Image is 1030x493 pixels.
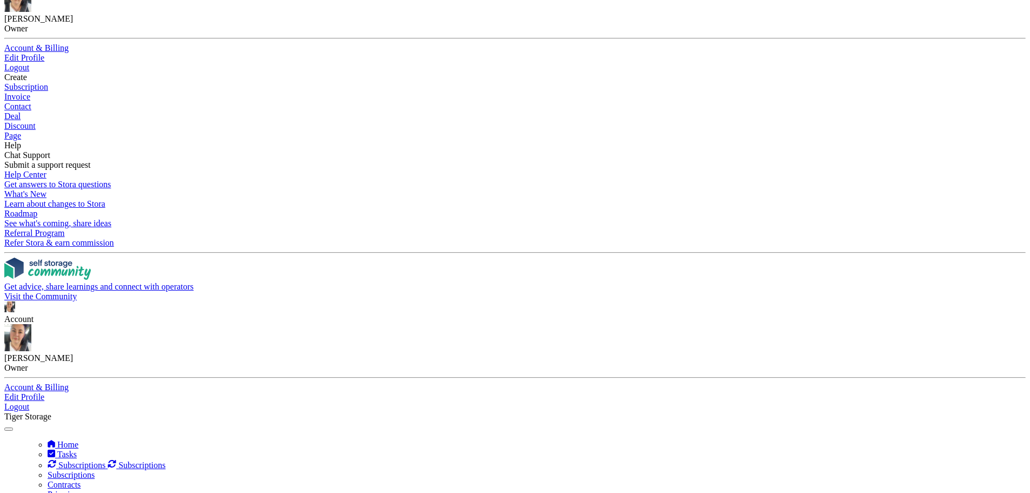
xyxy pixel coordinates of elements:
span: Account [4,314,34,324]
a: Logout [4,63,1026,73]
div: [PERSON_NAME] [4,14,1026,24]
a: Contracts [48,480,81,489]
div: Tiger Storage [4,412,1026,422]
div: Get advice, share learnings and connect with operators [4,282,1026,292]
div: See what's coming, share ideas [4,219,1026,228]
a: Logout [4,402,1026,412]
span: Visit the Community [4,292,77,301]
img: Becky Martin [4,301,15,312]
a: menu [48,450,77,459]
a: Invoice [4,92,1026,102]
a: Help Center Get answers to Stora questions [4,170,1026,189]
div: Owner [4,24,1026,34]
a: menu [48,440,78,449]
span: Subscriptions [58,461,105,470]
div: [PERSON_NAME] [4,353,1026,363]
span: Roadmap [4,209,37,218]
span: Home [57,440,78,449]
a: Page [4,131,1026,141]
span: What's New [4,189,46,199]
span: Tasks [57,450,77,459]
a: Subscriptions [48,470,95,479]
a: Contact [4,102,1026,111]
a: menu [48,461,108,470]
button: Close navigation [4,428,13,431]
span: Chat Support [4,150,50,160]
div: Owner [4,363,1026,373]
span: Referral Program [4,228,65,238]
span: Help Center [4,170,46,179]
img: community-logo-e120dcb29bea30313fccf008a00513ea5fe9ad107b9d62852cae38739ed8438e.svg [4,258,91,280]
li: Home [48,440,1026,450]
a: Referral Program Refer Stora & earn commission [4,228,1026,248]
a: Deal [4,111,1026,121]
div: Refer Stora & earn commission [4,238,1026,248]
span: Subscriptions [118,461,165,470]
a: Account & Billing [4,43,1026,53]
a: Edit Profile [4,392,1026,402]
li: Subscriptions [48,459,1026,470]
a: Account & Billing [4,383,1026,392]
span: Help [4,141,21,150]
a: Edit Profile [4,53,1026,63]
div: Submit a support request [4,160,1026,170]
a: Roadmap See what's coming, share ideas [4,209,1026,228]
a: Subscription [4,82,1026,92]
div: Learn about changes to Stora [4,199,1026,209]
div: Get answers to Stora questions [4,180,1026,189]
span: Create [4,73,27,82]
a: Discount [4,121,1026,131]
a: menu [108,461,165,470]
a: What's New Learn about changes to Stora [4,189,1026,209]
a: Get advice, share learnings and connect with operators Visit the Community [4,258,1026,301]
img: Becky Martin [4,324,31,351]
li: Tasks [48,450,1026,459]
